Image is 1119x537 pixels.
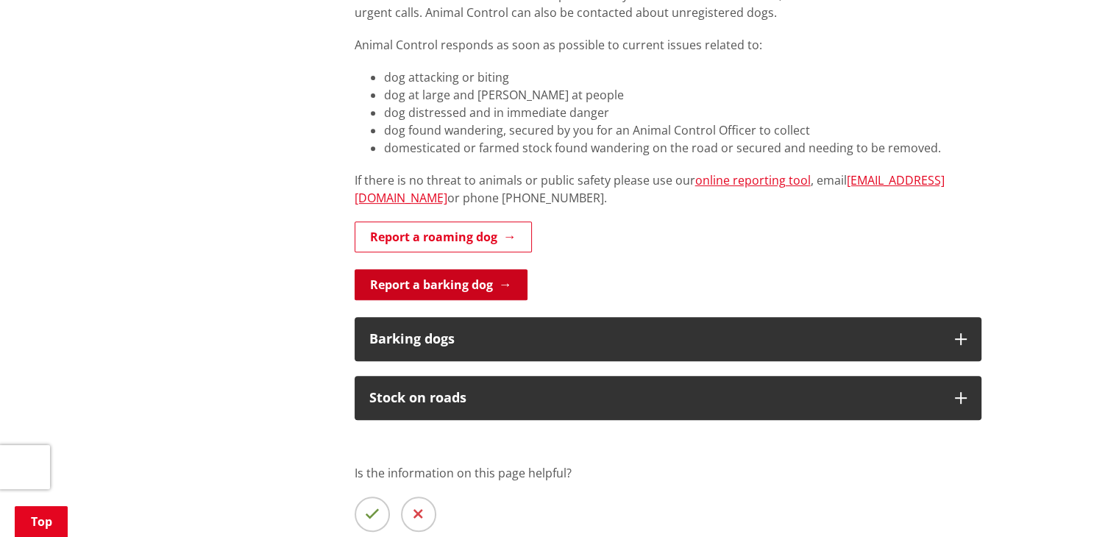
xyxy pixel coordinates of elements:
[384,121,981,139] li: dog found wandering, secured by you for an Animal Control Officer to collect
[355,376,981,420] button: Stock on roads
[355,172,945,206] a: [EMAIL_ADDRESS][DOMAIN_NAME]
[695,172,811,188] a: online reporting tool
[355,171,981,207] p: If there is no threat to animals or public safety please use our , email or phone [PHONE_NUMBER].
[15,506,68,537] a: Top
[355,269,527,300] a: Report a barking dog
[369,391,940,405] h3: Stock on roads
[384,139,981,157] li: domesticated or farmed stock found wandering on the road or secured and needing to be removed.
[384,68,981,86] li: dog attacking or biting
[384,86,981,104] li: dog at large and [PERSON_NAME] at people
[369,332,940,346] h3: Barking dogs
[384,104,981,121] li: dog distressed and in immediate danger
[355,464,981,482] p: Is the information on this page helpful?
[355,36,981,54] p: Animal Control responds as soon as possible to current issues related to:
[1051,475,1104,528] iframe: Messenger Launcher
[355,221,532,252] a: Report a roaming dog
[355,317,981,361] button: Barking dogs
